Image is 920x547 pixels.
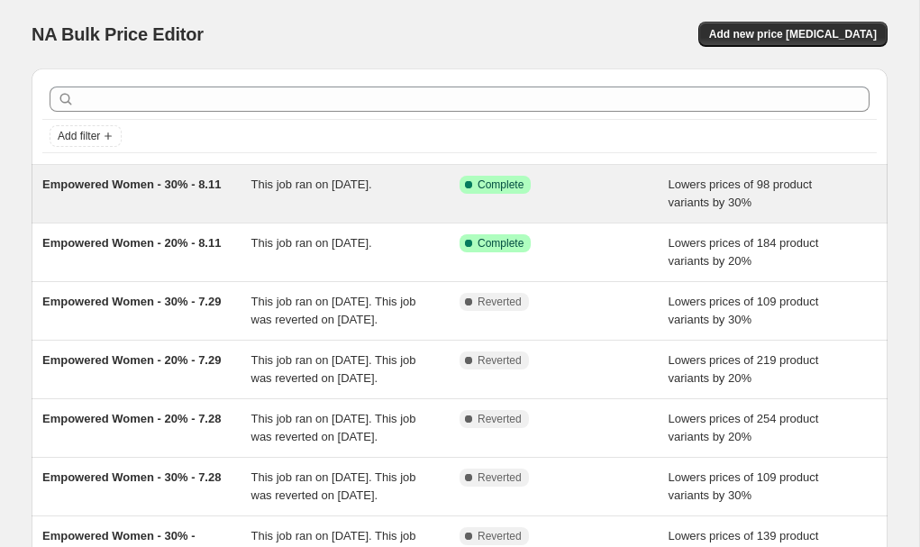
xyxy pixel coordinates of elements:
[669,178,813,209] span: Lowers prices of 98 product variants by 30%
[251,236,372,250] span: This job ran on [DATE].
[42,178,221,191] span: Empowered Women - 30% - 8.11
[478,412,522,426] span: Reverted
[478,353,522,368] span: Reverted
[478,470,522,485] span: Reverted
[58,129,100,143] span: Add filter
[669,470,819,502] span: Lowers prices of 109 product variants by 30%
[669,295,819,326] span: Lowers prices of 109 product variants by 30%
[32,24,204,44] span: NA Bulk Price Editor
[478,295,522,309] span: Reverted
[42,236,221,250] span: Empowered Women - 20% - 8.11
[251,178,372,191] span: This job ran on [DATE].
[42,295,221,308] span: Empowered Women - 30% - 7.29
[251,470,416,502] span: This job ran on [DATE]. This job was reverted on [DATE].
[50,125,122,147] button: Add filter
[669,412,819,443] span: Lowers prices of 254 product variants by 20%
[669,236,819,268] span: Lowers prices of 184 product variants by 20%
[709,27,877,41] span: Add new price [MEDICAL_DATA]
[669,353,819,385] span: Lowers prices of 219 product variants by 20%
[42,412,221,425] span: Empowered Women - 20% - 7.28
[251,412,416,443] span: This job ran on [DATE]. This job was reverted on [DATE].
[478,529,522,543] span: Reverted
[42,470,221,484] span: Empowered Women - 30% - 7.28
[251,353,416,385] span: This job ran on [DATE]. This job was reverted on [DATE].
[478,178,524,192] span: Complete
[698,22,888,47] button: Add new price [MEDICAL_DATA]
[42,353,221,367] span: Empowered Women - 20% - 7.29
[251,295,416,326] span: This job ran on [DATE]. This job was reverted on [DATE].
[478,236,524,251] span: Complete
